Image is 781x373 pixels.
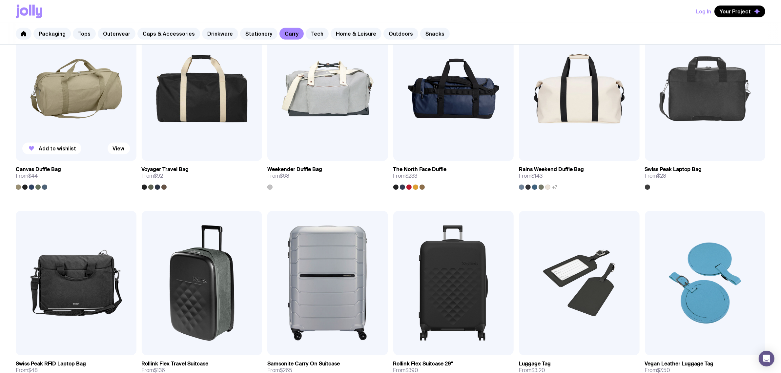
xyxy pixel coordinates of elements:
[33,28,71,40] a: Packaging
[531,172,543,179] span: $143
[267,166,322,173] h3: Weekender Duffle Bag
[393,361,453,367] h3: Rollink Flex Suitcase 29"
[267,161,388,190] a: Weekender Duffle BagFrom$68
[645,161,766,190] a: Swiss Peak Laptop BagFrom$28
[16,361,86,367] h3: Swiss Peak RFID Laptop Bag
[406,172,418,179] span: $233
[73,28,96,40] a: Tops
[519,173,543,179] span: From
[645,173,667,179] span: From
[696,6,711,17] button: Log In
[759,351,774,366] div: Open Intercom Messenger
[420,28,450,40] a: Snacks
[393,166,447,173] h3: The North Face Duffle
[137,28,200,40] a: Caps & Accessories
[331,28,381,40] a: Home & Leisure
[142,166,189,173] h3: Voyager Travel Bag
[657,172,667,179] span: $28
[279,28,304,40] a: Carry
[645,166,702,173] h3: Swiss Peak Laptop Bag
[154,172,163,179] span: $92
[519,166,584,173] h3: Rains Weekend Duffle Bag
[393,161,514,190] a: The North Face DuffleFrom$233
[519,161,640,190] a: Rains Weekend Duffle BagFrom$143+7
[142,361,209,367] h3: Rollink Flex Travel Suitcase
[39,145,76,152] span: Add to wishlist
[393,173,418,179] span: From
[552,185,557,190] span: +7
[142,173,163,179] span: From
[240,28,277,40] a: Stationery
[16,166,61,173] h3: Canvas Duffle Bag
[519,361,551,367] h3: Luggage Tag
[720,8,751,15] span: Your Project
[16,161,136,190] a: Canvas Duffle BagFrom$44
[202,28,238,40] a: Drinkware
[108,143,130,154] a: View
[16,173,38,179] span: From
[383,28,418,40] a: Outdoors
[98,28,135,40] a: Outerwear
[280,172,289,179] span: $68
[714,6,765,17] button: Your Project
[267,173,289,179] span: From
[306,28,329,40] a: Tech
[22,143,81,154] button: Add to wishlist
[28,172,38,179] span: $44
[142,161,262,190] a: Voyager Travel BagFrom$92
[267,361,340,367] h3: Samsonite Carry On Suitcase
[645,361,714,367] h3: Vegan Leather Luggage Tag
